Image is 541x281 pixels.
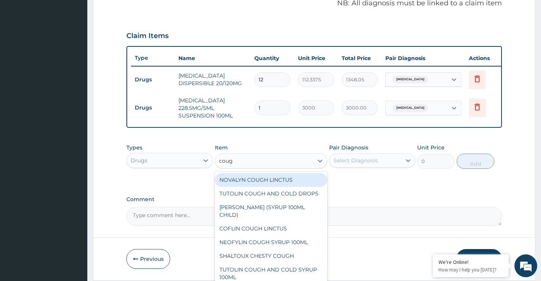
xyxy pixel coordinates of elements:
div: TUTOLIN COUGH AND COLD DROPS [215,187,328,200]
div: [PERSON_NAME] (SYRUP 100ML CHILD) [215,200,328,222]
th: Type [131,51,175,65]
label: Unit Price [417,144,445,151]
td: [MEDICAL_DATA] 228.5MG/5ML SUSPENSION 100ML [175,93,251,123]
label: Item [215,144,228,151]
th: Name [175,51,251,66]
button: Add [457,154,494,169]
th: Quantity [251,51,294,66]
button: Previous [126,249,170,269]
div: Chat with us now [39,43,128,52]
label: Pair Diagnosis [329,144,368,151]
span: We're online! [44,89,105,166]
span: [MEDICAL_DATA] [393,76,428,83]
div: NOVALYN COUGH LINCTUS [215,173,328,187]
div: Select Diagnosis [333,157,378,164]
div: We're Online! [438,259,503,265]
div: SHALTOUX CHESTY COUGH [215,249,328,263]
div: Minimize live chat window [125,4,143,22]
textarea: Type your message and hit 'Enter' [4,194,145,221]
div: Drugs [131,157,147,164]
label: Types [126,144,142,151]
div: NEOFYLIN COUGH SYRUP 100ML [215,235,328,249]
button: Submit [456,249,502,269]
td: [MEDICAL_DATA] DISPERSIBLE 20/120MG [175,68,251,91]
p: How may I help you today? [438,267,503,273]
span: [MEDICAL_DATA] [393,104,428,112]
img: d_794563401_company_1708531726252_794563401 [14,38,31,57]
th: Unit Price [294,51,338,66]
label: Comment [126,196,502,203]
th: Actions [465,51,503,66]
div: COFLIN COUGH LINCTUS [215,222,328,235]
th: Pair Diagnosis [382,51,465,66]
td: Drugs [131,73,175,87]
th: Total Price [338,51,382,66]
h3: Claim Items [126,32,169,40]
td: Drugs [131,101,175,115]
